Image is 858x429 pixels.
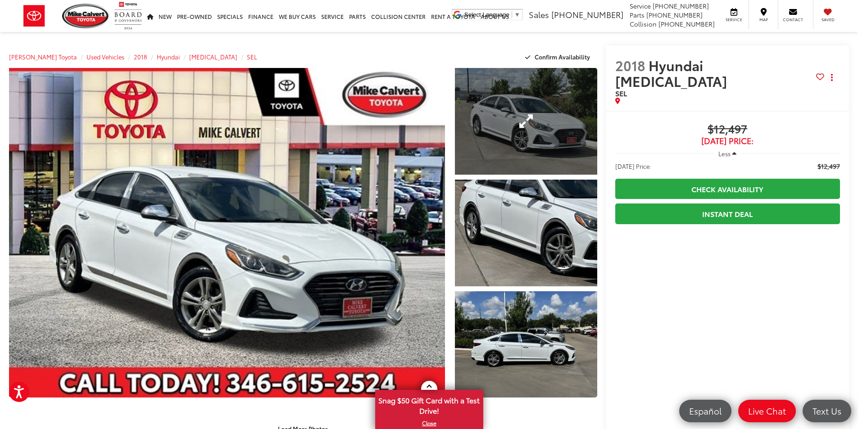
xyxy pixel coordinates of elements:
span: Español [685,405,726,416]
span: Snag $50 Gift Card with a Test Drive! [376,391,482,418]
span: Live Chat [744,405,790,416]
a: [MEDICAL_DATA] [189,53,237,61]
a: SEL [247,53,257,61]
span: [DATE] Price: [615,162,651,171]
a: Expand Photo 2 [455,180,597,286]
a: Instant Deal [615,203,840,224]
span: Confirm Availability [535,53,590,61]
span: Contact [783,17,803,23]
button: Confirm Availability [520,49,597,65]
span: [PHONE_NUMBER] [658,19,715,28]
span: Hyundai [MEDICAL_DATA] [615,55,730,90]
a: Check Availability [615,179,840,199]
span: $12,497 [615,123,840,136]
img: 2018 Hyundai Sonata SEL [453,290,598,399]
span: 2018 [615,55,645,75]
span: [PHONE_NUMBER] [646,10,703,19]
span: $12,497 [817,162,840,171]
a: [PERSON_NAME] Toyota [9,53,77,61]
button: Actions [824,70,840,86]
a: Expand Photo 0 [9,68,445,397]
span: Text Us [808,405,846,416]
span: [PHONE_NUMBER] [653,1,709,10]
a: Used Vehicles [86,53,124,61]
a: Live Chat [738,400,796,422]
a: Español [679,400,731,422]
span: Map [754,17,773,23]
span: Less [718,149,731,158]
span: Service [724,17,744,23]
span: dropdown dots [831,74,833,81]
span: [DATE] Price: [615,136,840,145]
img: 2018 Hyundai Sonata SEL [5,66,449,399]
span: ▼ [514,11,520,18]
a: Expand Photo 3 [455,291,597,398]
a: Hyundai [157,53,180,61]
span: Service [630,1,651,10]
a: Text Us [803,400,851,422]
button: Less [714,145,741,162]
img: 2018 Hyundai Sonata SEL [453,178,598,287]
a: Expand Photo 1 [455,68,597,175]
span: Parts [630,10,645,19]
span: Saved [818,17,838,23]
span: Collision [630,19,657,28]
span: [PHONE_NUMBER] [551,9,623,20]
a: 2018 [134,53,147,61]
span: Sales [529,9,549,20]
span: SEL [615,88,627,98]
img: Mike Calvert Toyota [62,4,110,28]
